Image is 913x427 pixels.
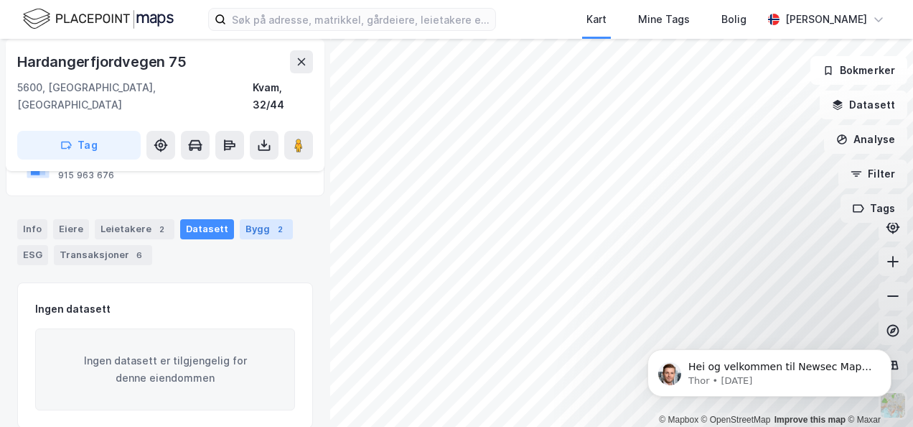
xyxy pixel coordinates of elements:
[132,248,146,262] div: 6
[841,194,907,223] button: Tags
[180,219,234,239] div: Datasett
[35,300,111,318] div: Ingen datasett
[35,329,295,410] div: Ingen datasett er tilgjengelig for denne eiendommen
[240,219,293,239] div: Bygg
[273,222,287,237] div: 2
[17,219,47,239] div: Info
[774,415,846,425] a: Improve this map
[17,245,48,265] div: ESG
[226,9,495,30] input: Søk på adresse, matrikkel, gårdeiere, leietakere eller personer
[838,160,907,188] button: Filter
[53,219,89,239] div: Eiere
[154,222,169,237] div: 2
[58,170,114,181] div: 915 963 676
[62,42,245,111] span: Hei og velkommen til Newsec Maps, [PERSON_NAME] 🥳 Om det er du lurer på så kan du enkelt chatte d...
[824,125,907,154] button: Analyse
[626,319,913,420] iframe: Intercom notifications message
[701,415,771,425] a: OpenStreetMap
[95,219,174,239] div: Leietakere
[253,79,313,114] div: Kvam, 32/44
[62,55,248,68] p: Message from Thor, sent 74w ago
[810,56,907,85] button: Bokmerker
[17,50,189,73] div: Hardangerfjordvegen 75
[785,11,867,28] div: [PERSON_NAME]
[17,79,253,114] div: 5600, [GEOGRAPHIC_DATA], [GEOGRAPHIC_DATA]
[638,11,690,28] div: Mine Tags
[17,131,141,160] button: Tag
[23,6,174,32] img: logo.f888ab2527a4732fd821a326f86c7f29.svg
[586,11,607,28] div: Kart
[54,245,152,265] div: Transaksjoner
[659,415,698,425] a: Mapbox
[820,91,907,119] button: Datasett
[721,11,746,28] div: Bolig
